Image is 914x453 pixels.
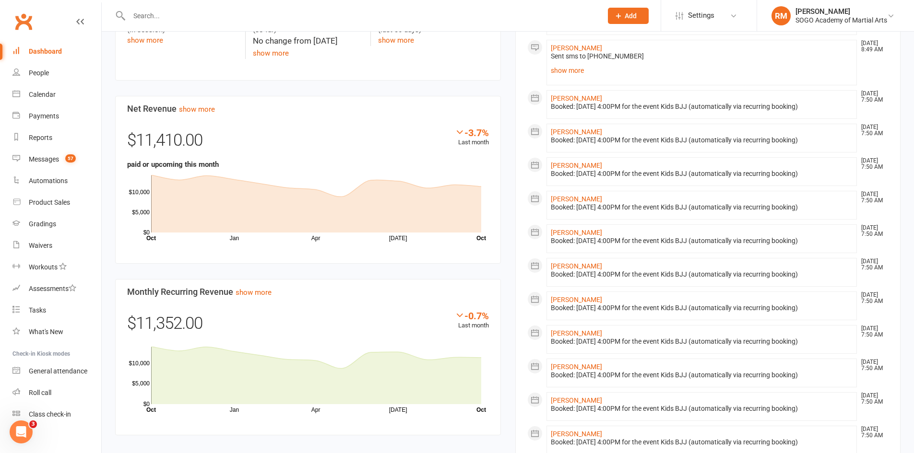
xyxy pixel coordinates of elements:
[551,203,853,211] div: Booked: [DATE] 4:00PM for the event Kids BJJ (automatically via recurring booking)
[856,91,888,103] time: [DATE] 7:50 AM
[455,127,489,138] div: -3.7%
[551,329,602,337] a: [PERSON_NAME]
[29,220,56,228] div: Gradings
[29,177,68,185] div: Automations
[551,405,853,413] div: Booked: [DATE] 4:00PM for the event Kids BJJ (automatically via recurring booking)
[551,438,853,446] div: Booked: [DATE] 4:00PM for the event Kids BJJ (automatically via recurring booking)
[12,149,101,170] a: Messages 57
[551,94,602,102] a: [PERSON_NAME]
[551,371,853,379] div: Booked: [DATE] 4:00PM for the event Kids BJJ (automatically via recurring booking)
[29,306,46,314] div: Tasks
[551,337,853,346] div: Booked: [DATE] 4:00PM for the event Kids BJJ (automatically via recurring booking)
[29,328,63,336] div: What's New
[856,191,888,204] time: [DATE] 7:50 AM
[127,287,489,297] h3: Monthly Recurring Revenue
[551,262,602,270] a: [PERSON_NAME]
[253,35,363,47] div: No change from [DATE]
[12,321,101,343] a: What's New
[12,127,101,149] a: Reports
[551,128,602,136] a: [PERSON_NAME]
[625,12,637,20] span: Add
[29,263,58,271] div: Workouts
[12,10,36,34] a: Clubworx
[551,52,644,60] span: Sent sms to [PHONE_NUMBER]
[29,69,49,77] div: People
[551,64,853,77] a: show more
[29,134,52,141] div: Reports
[29,198,70,206] div: Product Sales
[179,105,215,114] a: show more
[856,292,888,304] time: [DATE] 7:50 AM
[551,396,602,404] a: [PERSON_NAME]
[126,9,595,23] input: Search...
[551,296,602,303] a: [PERSON_NAME]
[856,393,888,405] time: [DATE] 7:50 AM
[551,103,853,111] div: Booked: [DATE] 4:00PM for the event Kids BJJ (automatically via recurring booking)
[127,36,163,45] a: show more
[12,404,101,425] a: Class kiosk mode
[608,8,649,24] button: Add
[551,363,602,371] a: [PERSON_NAME]
[378,36,414,45] a: show more
[551,195,602,203] a: [PERSON_NAME]
[856,426,888,439] time: [DATE] 7:50 AM
[856,258,888,271] time: [DATE] 7:50 AM
[12,105,101,127] a: Payments
[29,242,52,249] div: Waivers
[772,6,791,25] div: RM
[551,304,853,312] div: Booked: [DATE] 4:00PM for the event Kids BJJ (automatically via recurring booking)
[253,49,289,58] a: show more
[12,62,101,84] a: People
[12,382,101,404] a: Roll call
[12,192,101,213] a: Product Sales
[551,229,602,236] a: [PERSON_NAME]
[29,367,87,375] div: General attendance
[12,213,101,235] a: Gradings
[551,162,602,169] a: [PERSON_NAME]
[12,170,101,192] a: Automations
[12,41,101,62] a: Dashboard
[29,112,59,120] div: Payments
[29,155,59,163] div: Messages
[236,288,272,297] a: show more
[551,44,602,52] a: [PERSON_NAME]
[10,420,33,443] iframe: Intercom live chat
[856,40,888,53] time: [DATE] 8:49 AM
[795,7,887,16] div: [PERSON_NAME]
[551,430,602,438] a: [PERSON_NAME]
[455,127,489,148] div: Last month
[856,124,888,137] time: [DATE] 7:50 AM
[65,154,76,163] span: 57
[127,310,489,342] div: $11,352.00
[688,5,714,26] span: Settings
[455,310,489,321] div: -0.7%
[12,360,101,382] a: General attendance kiosk mode
[551,170,853,178] div: Booked: [DATE] 4:00PM for the event Kids BJJ (automatically via recurring booking)
[12,235,101,256] a: Waivers
[856,225,888,237] time: [DATE] 7:50 AM
[551,237,853,245] div: Booked: [DATE] 4:00PM for the event Kids BJJ (automatically via recurring booking)
[856,359,888,372] time: [DATE] 7:50 AM
[127,104,489,114] h3: Net Revenue
[12,278,101,300] a: Assessments
[29,285,76,292] div: Assessments
[29,91,56,98] div: Calendar
[127,127,489,159] div: $11,410.00
[551,136,853,144] div: Booked: [DATE] 4:00PM for the event Kids BJJ (automatically via recurring booking)
[12,300,101,321] a: Tasks
[551,270,853,279] div: Booked: [DATE] 4:00PM for the event Kids BJJ (automatically via recurring booking)
[127,160,219,169] strong: paid or upcoming this month
[29,47,62,55] div: Dashboard
[29,410,71,418] div: Class check-in
[856,325,888,338] time: [DATE] 7:50 AM
[12,84,101,105] a: Calendar
[29,389,51,396] div: Roll call
[29,420,37,428] span: 3
[856,158,888,170] time: [DATE] 7:50 AM
[12,256,101,278] a: Workouts
[795,16,887,24] div: SOGO Academy of Martial Arts
[455,310,489,331] div: Last month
